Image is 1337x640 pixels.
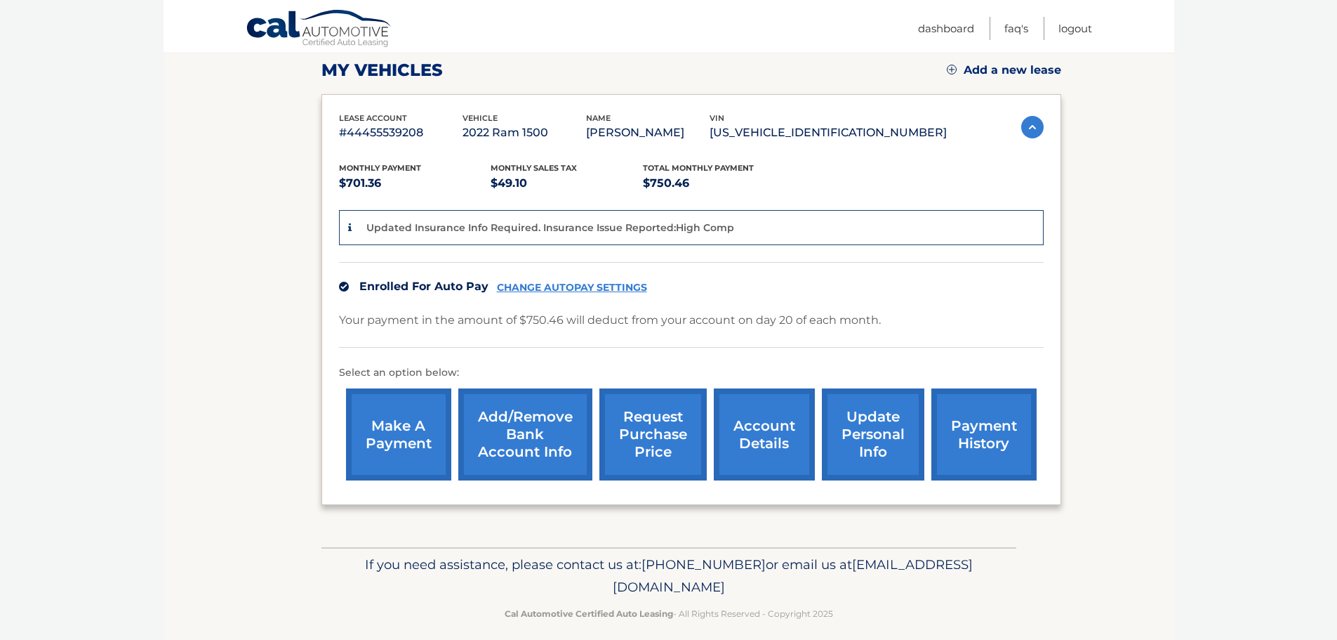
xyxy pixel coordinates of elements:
[491,174,643,193] p: $49.10
[947,65,957,74] img: add.svg
[599,388,707,481] a: request purchase price
[463,113,498,123] span: vehicle
[331,606,1007,621] p: - All Rights Reserved - Copyright 2025
[643,174,795,193] p: $750.46
[918,17,974,40] a: Dashboard
[339,113,407,123] span: lease account
[931,388,1037,481] a: payment history
[339,174,491,193] p: $701.36
[339,163,421,173] span: Monthly Payment
[463,123,586,143] p: 2022 Ram 1500
[1021,116,1044,138] img: accordion-active.svg
[346,388,451,481] a: make a payment
[497,282,647,294] a: CHANGE AUTOPAY SETTINGS
[339,365,1044,381] p: Select an option below:
[613,556,973,595] span: [EMAIL_ADDRESS][DOMAIN_NAME]
[822,388,924,481] a: update personal info
[710,113,724,123] span: vin
[947,63,1061,77] a: Add a new lease
[321,60,443,81] h2: my vehicles
[359,280,488,293] span: Enrolled For Auto Pay
[491,163,577,173] span: Monthly sales Tax
[246,9,393,50] a: Cal Automotive
[366,221,734,234] p: Updated Insurance Info Required. Insurance Issue Reported:High Comp
[641,556,766,573] span: [PHONE_NUMBER]
[714,388,815,481] a: account details
[331,554,1007,599] p: If you need assistance, please contact us at: or email us at
[586,113,611,123] span: name
[339,282,349,292] img: check.svg
[1058,17,1092,40] a: Logout
[1004,17,1028,40] a: FAQ's
[339,123,463,143] p: #44455539208
[586,123,710,143] p: [PERSON_NAME]
[458,388,592,481] a: Add/Remove bank account info
[710,123,947,143] p: [US_VEHICLE_IDENTIFICATION_NUMBER]
[339,311,881,330] p: Your payment in the amount of $750.46 will deduct from your account on day 20 of each month.
[643,163,754,173] span: Total Monthly Payment
[505,608,673,619] strong: Cal Automotive Certified Auto Leasing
